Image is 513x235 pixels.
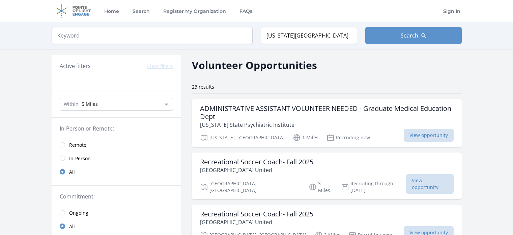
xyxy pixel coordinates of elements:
[200,210,313,218] h3: Recreational Soccer Coach- Fall 2025
[200,134,285,142] p: [US_STATE], [GEOGRAPHIC_DATA]
[200,166,313,174] p: [GEOGRAPHIC_DATA] United
[293,134,318,142] p: 1 Miles
[326,134,370,142] p: Recruiting now
[52,219,181,233] a: All
[261,27,357,44] input: Location
[60,124,173,133] legend: In-Person or Remote:
[69,155,91,162] span: In-Person
[60,98,173,111] select: Search Radius
[60,62,91,70] h3: Active filters
[309,180,333,194] p: 3 Miles
[60,192,173,201] legend: Commitment:
[52,27,253,44] input: Keyword
[404,129,454,142] span: View opportunity
[52,138,181,151] a: Remote
[52,165,181,179] a: All
[192,57,317,73] h2: Volunteer Opportunities
[69,223,75,230] span: All
[192,152,462,199] a: Recreational Soccer Coach- Fall 2025 [GEOGRAPHIC_DATA] United [GEOGRAPHIC_DATA], [GEOGRAPHIC_DATA...
[192,99,462,147] a: ADMINISTRATIVE ASSISTANT VOLUNTEER NEEDED - Graduate Medical Education Dept [US_STATE] State Psyc...
[200,218,313,226] p: [GEOGRAPHIC_DATA] United
[200,158,313,166] h3: Recreational Soccer Coach- Fall 2025
[200,104,454,121] h3: ADMINISTRATIVE ASSISTANT VOLUNTEER NEEDED - Graduate Medical Education Dept
[69,169,75,175] span: All
[52,206,181,219] a: Ongoing
[200,121,454,129] p: [US_STATE] State Psychiatric Institute
[69,210,88,216] span: Ongoing
[401,31,418,40] span: Search
[147,63,173,70] button: Clear filters
[200,180,301,194] p: [GEOGRAPHIC_DATA], [GEOGRAPHIC_DATA]
[341,180,406,194] p: Recruiting through [DATE]
[69,142,86,148] span: Remote
[52,151,181,165] a: In-Person
[406,174,454,194] span: View opportunity
[365,27,462,44] button: Search
[192,84,214,90] span: 23 results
